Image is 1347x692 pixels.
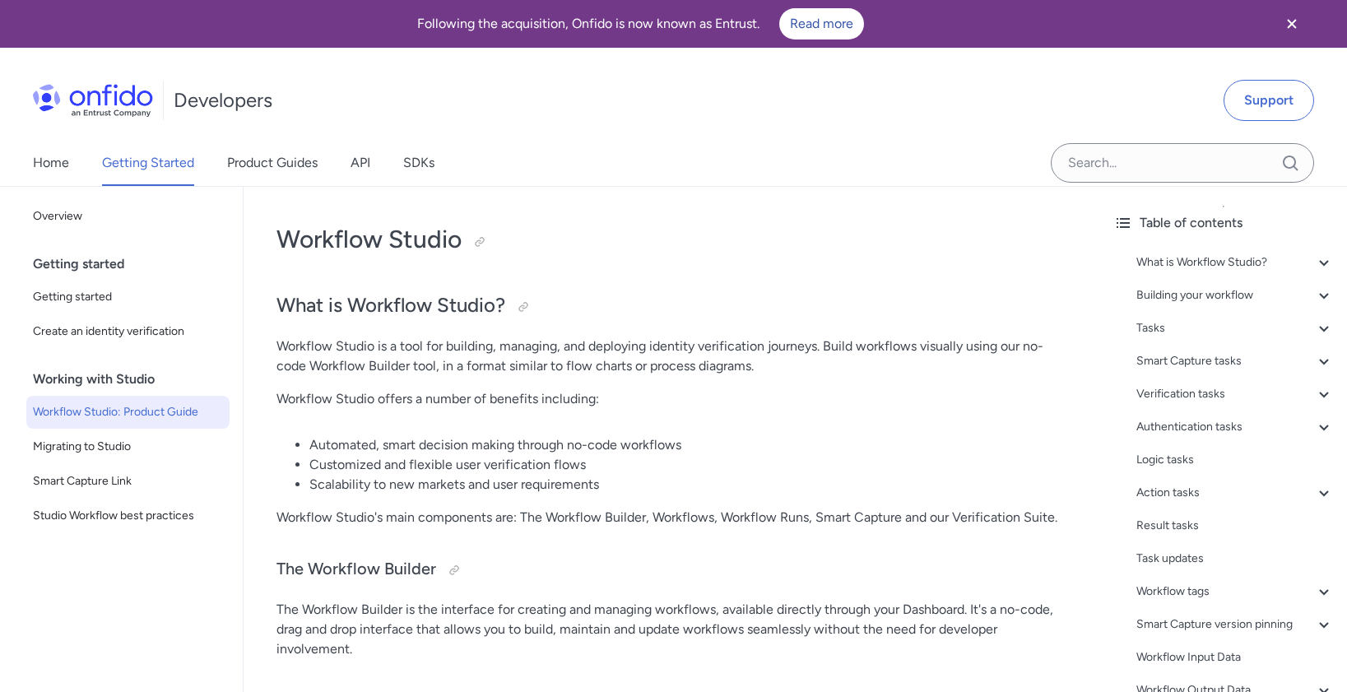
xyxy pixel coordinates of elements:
p: Workflow Studio is a tool for building, managing, and deploying identity verification journeys. B... [276,337,1067,376]
a: Support [1224,80,1314,121]
li: Automated, smart decision making through no-code workflows [309,435,1067,455]
a: Home [33,140,69,186]
h2: What is Workflow Studio? [276,292,1067,320]
a: Product Guides [227,140,318,186]
a: Smart Capture tasks [1136,351,1334,371]
input: Onfido search input field [1051,143,1314,183]
span: Create an identity verification [33,322,223,341]
a: Workflow Input Data [1136,648,1334,667]
p: Workflow Studio offers a number of benefits including: [276,389,1067,409]
a: Action tasks [1136,483,1334,503]
a: Smart Capture Link [26,465,230,498]
div: Getting started [33,248,236,281]
p: The Workflow Builder is the interface for creating and managing workflows, available directly thr... [276,600,1067,659]
a: API [351,140,370,186]
svg: Close banner [1282,14,1302,34]
div: Table of contents [1113,213,1334,233]
a: Task updates [1136,549,1334,569]
span: Workflow Studio: Product Guide [33,402,223,422]
a: Result tasks [1136,516,1334,536]
a: Read more [779,8,864,39]
a: Smart Capture version pinning [1136,615,1334,634]
span: Studio Workflow best practices [33,506,223,526]
a: Create an identity verification [26,315,230,348]
h3: The Workflow Builder [276,557,1067,583]
a: Tasks [1136,318,1334,338]
a: Getting Started [102,140,194,186]
p: Workflow Studio's main components are: The Workflow Builder, Workflows, Workflow Runs, Smart Capt... [276,508,1067,527]
a: Building your workflow [1136,286,1334,305]
li: Customized and flexible user verification flows [309,455,1067,475]
span: Smart Capture Link [33,471,223,491]
div: Following the acquisition, Onfido is now known as Entrust. [20,8,1261,39]
a: Workflow tags [1136,582,1334,601]
button: Close banner [1261,3,1322,44]
span: Migrating to Studio [33,437,223,457]
a: What is Workflow Studio? [1136,253,1334,272]
div: Working with Studio [33,363,236,396]
a: Authentication tasks [1136,417,1334,437]
a: Migrating to Studio [26,430,230,463]
span: Getting started [33,287,223,307]
h1: Workflow Studio [276,223,1067,256]
a: Studio Workflow best practices [26,499,230,532]
a: Getting started [26,281,230,313]
span: Overview [33,207,223,226]
a: Verification tasks [1136,384,1334,404]
a: Overview [26,200,230,233]
a: Logic tasks [1136,450,1334,470]
img: Onfido Logo [33,84,153,117]
h1: Developers [174,87,272,114]
li: Scalability to new markets and user requirements [309,475,1067,495]
a: Workflow Studio: Product Guide [26,396,230,429]
a: SDKs [403,140,434,186]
